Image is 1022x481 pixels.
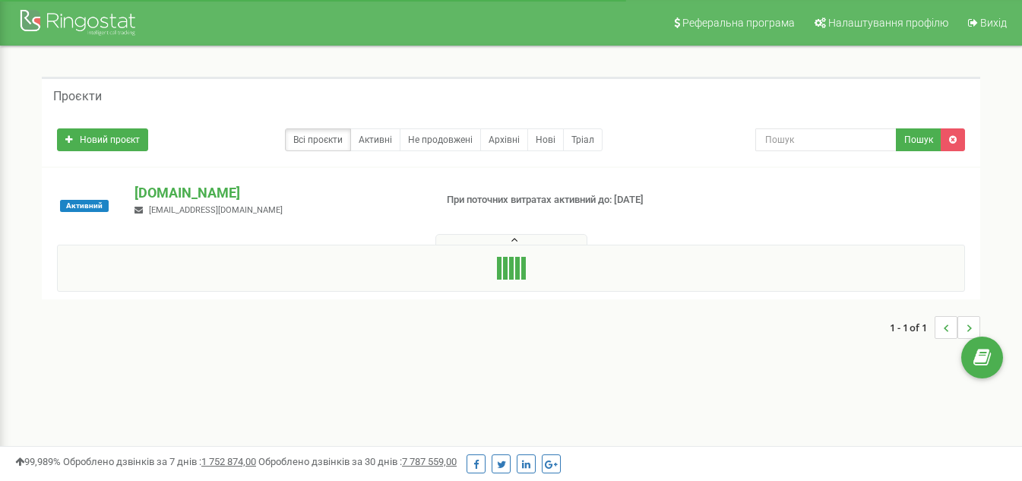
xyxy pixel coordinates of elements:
u: 1 752 874,00 [201,456,256,467]
u: 7 787 559,00 [402,456,457,467]
nav: ... [890,301,980,354]
p: [DOMAIN_NAME] [134,183,422,203]
span: Оброблено дзвінків за 7 днів : [63,456,256,467]
p: При поточних витратах активний до: [DATE] [447,193,657,207]
a: Нові [527,128,564,151]
span: Налаштування профілю [828,17,948,29]
span: Реферальна програма [682,17,795,29]
span: [EMAIL_ADDRESS][DOMAIN_NAME] [149,205,283,215]
span: Активний [60,200,109,212]
input: Пошук [755,128,897,151]
a: Всі проєкти [285,128,351,151]
a: Новий проєкт [57,128,148,151]
a: Не продовжені [400,128,481,151]
a: Тріал [563,128,603,151]
a: Архівні [480,128,528,151]
span: 99,989% [15,456,61,467]
span: 1 - 1 of 1 [890,316,935,339]
span: Оброблено дзвінків за 30 днів : [258,456,457,467]
button: Пошук [896,128,941,151]
h5: Проєкти [53,90,102,103]
a: Активні [350,128,400,151]
span: Вихід [980,17,1007,29]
